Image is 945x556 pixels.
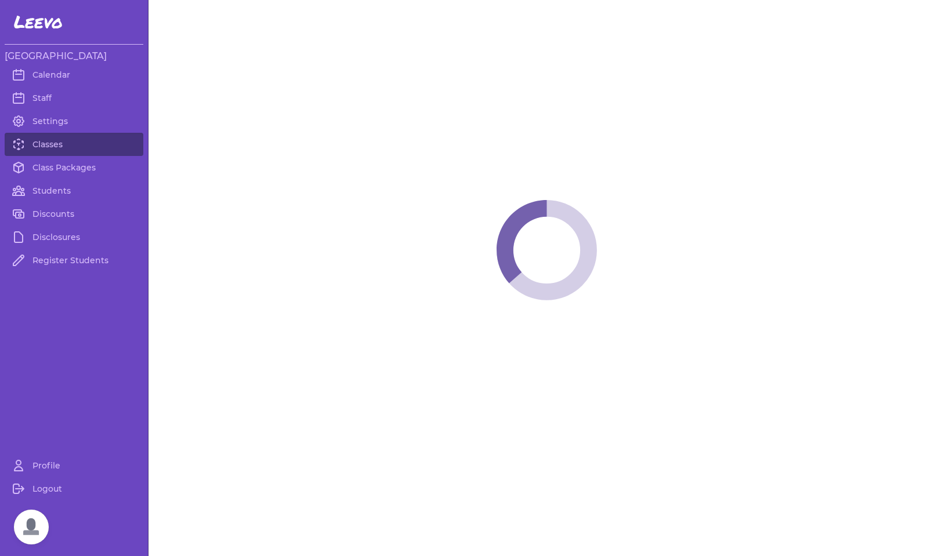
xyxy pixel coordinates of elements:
a: Disclosures [5,226,143,249]
a: Discounts [5,202,143,226]
a: Profile [5,454,143,477]
a: Class Packages [5,156,143,179]
a: Students [5,179,143,202]
h3: [GEOGRAPHIC_DATA] [5,49,143,63]
a: Settings [5,110,143,133]
a: Staff [5,86,143,110]
div: Open chat [14,510,49,544]
span: Leevo [14,12,63,32]
a: Register Students [5,249,143,272]
a: Classes [5,133,143,156]
a: Logout [5,477,143,500]
a: Calendar [5,63,143,86]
